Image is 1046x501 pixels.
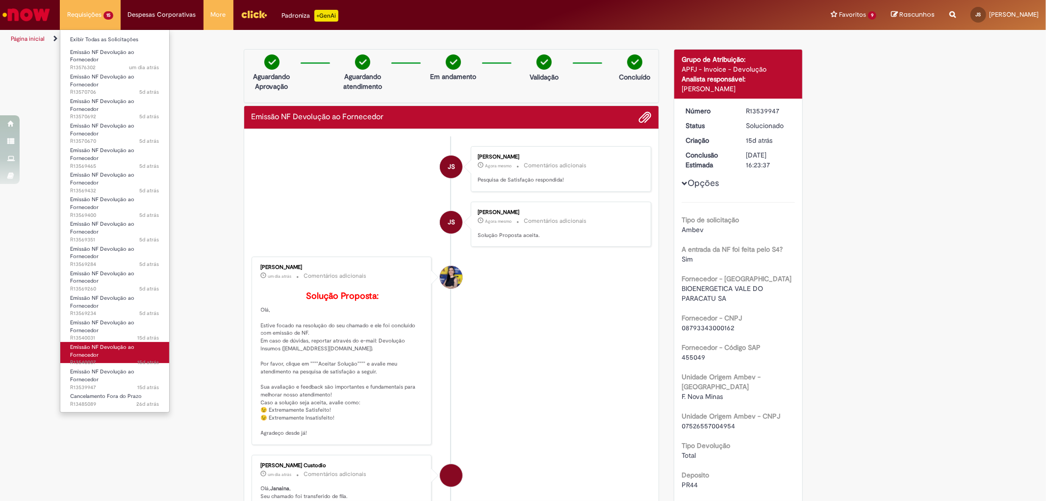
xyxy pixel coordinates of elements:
[440,211,462,234] div: Janaina Lima da Silva
[211,10,226,20] span: More
[60,72,169,93] a: Aberto R13570706 : Emissão NF Devolução ao Fornecedor
[746,136,772,145] span: 15d atrás
[304,272,367,280] small: Comentários adicionais
[478,210,641,215] div: [PERSON_NAME]
[129,64,159,71] time: 29/09/2025 11:44:12
[140,310,159,317] span: 5d atrás
[899,10,935,19] span: Rascunhos
[70,334,159,342] span: R13540031
[271,485,290,492] b: Janaina
[70,245,134,261] span: Emissão NF Devolução ao Fornecedor
[70,113,159,121] span: R13570692
[60,34,169,45] a: Exibir Todas as Solicitações
[304,470,367,478] small: Comentários adicionais
[282,10,338,22] div: Padroniza
[268,472,292,477] time: 29/09/2025 16:43:52
[70,384,159,392] span: R13539947
[60,268,169,290] a: Aberto R13569260 : Emissão NF Devolução ao Fornecedor
[138,384,159,391] span: 15d atrás
[485,163,511,169] span: Agora mesmo
[140,211,159,219] span: 5d atrás
[140,211,159,219] time: 26/09/2025 09:37:14
[678,121,739,131] dt: Status
[70,122,134,137] span: Emissão NF Devolução ao Fornecedor
[140,236,159,243] span: 5d atrás
[682,441,730,450] b: Tipo Devolução
[140,285,159,292] time: 26/09/2025 09:06:20
[682,255,693,264] span: Sim
[682,284,765,303] span: BIOENERGETICA VALE DO PARACATU SA
[60,121,169,142] a: Aberto R13570670 : Emissão NF Devolução ao Fornecedor
[129,64,159,71] span: um dia atrás
[70,294,134,310] span: Emissão NF Devolução ao Fornecedor
[1,5,51,25] img: ServiceNow
[536,54,552,70] img: check-circle-green.png
[70,147,134,162] span: Emissão NF Devolução ao Fornecedor
[430,72,476,81] p: Em andamento
[746,106,791,116] div: R13539947
[137,400,159,408] time: 05/09/2025 14:18:32
[138,334,159,342] span: 15d atrás
[485,163,511,169] time: 30/09/2025 16:50:33
[627,54,642,70] img: check-circle-green.png
[70,261,159,268] span: R13569284
[60,29,170,413] ul: Requisições
[140,310,159,317] time: 26/09/2025 09:01:42
[682,392,723,401] span: F. Nova Minas
[619,72,650,82] p: Concluído
[70,359,159,367] span: R13540007
[682,451,696,460] span: Total
[682,471,709,479] b: Deposito
[70,171,134,186] span: Emissão NF Devolução ao Fornecedor
[60,96,169,117] a: Aberto R13570692 : Emissão NF Devolução ao Fornecedor
[682,343,761,352] b: Fornecedor - Código SAP
[70,285,159,293] span: R13569260
[140,137,159,145] span: 5d atrás
[261,463,424,469] div: [PERSON_NAME] Custodio
[70,98,134,113] span: Emissão NF Devolução ao Fornecedor
[140,261,159,268] time: 26/09/2025 09:12:34
[60,391,169,409] a: Aberto R13485089 : Cancelamento Fora do Prazo
[241,7,267,22] img: click_logo_yellow_360x200.png
[891,10,935,20] a: Rascunhos
[70,137,159,145] span: R13570670
[138,359,159,366] span: 15d atrás
[682,412,780,421] b: Unidade Origem Ambev - CNPJ
[70,187,159,195] span: R13569432
[70,88,159,96] span: R13570706
[746,136,772,145] time: 16/09/2025 14:21:16
[60,194,169,215] a: Aberto R13569400 : Emissão NF Devolução ao Fornecedor
[70,236,159,244] span: R13569351
[140,236,159,243] time: 26/09/2025 09:25:29
[448,211,455,234] span: JS
[60,219,169,240] a: Aberto R13569351 : Emissão NF Devolução ao Fornecedor
[440,464,462,487] div: Igor Alexandre Custodio
[140,88,159,96] span: 5d atrás
[268,472,292,477] span: um dia atrás
[638,111,651,124] button: Adicionar anexos
[60,367,169,388] a: Aberto R13539947 : Emissão NF Devolução ao Fornecedor
[11,35,45,43] a: Página inicial
[70,220,134,236] span: Emissão NF Devolução ao Fornecedor
[746,121,791,131] div: Solucionado
[140,285,159,292] span: 5d atrás
[682,274,791,283] b: Fornecedor - [GEOGRAPHIC_DATA]
[682,84,795,94] div: [PERSON_NAME]
[70,393,142,400] span: Cancelamento Fora do Prazo
[137,400,159,408] span: 26d atrás
[128,10,196,20] span: Despesas Corporativas
[485,218,511,224] time: 30/09/2025 16:50:23
[140,113,159,120] span: 5d atrás
[682,54,795,64] div: Grupo de Atribuição:
[70,400,159,408] span: R13485089
[524,161,587,170] small: Comentários adicionais
[268,273,292,279] span: um dia atrás
[682,372,761,391] b: Unidade Origem Ambev - [GEOGRAPHIC_DATA]
[678,150,739,170] dt: Conclusão Estimada
[746,135,791,145] div: 16/09/2025 14:21:16
[140,137,159,145] time: 26/09/2025 13:49:28
[682,74,795,84] div: Analista responsável:
[70,211,159,219] span: R13569400
[440,266,462,289] div: Melissa Paduani
[70,270,134,285] span: Emissão NF Devolução ao Fornecedor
